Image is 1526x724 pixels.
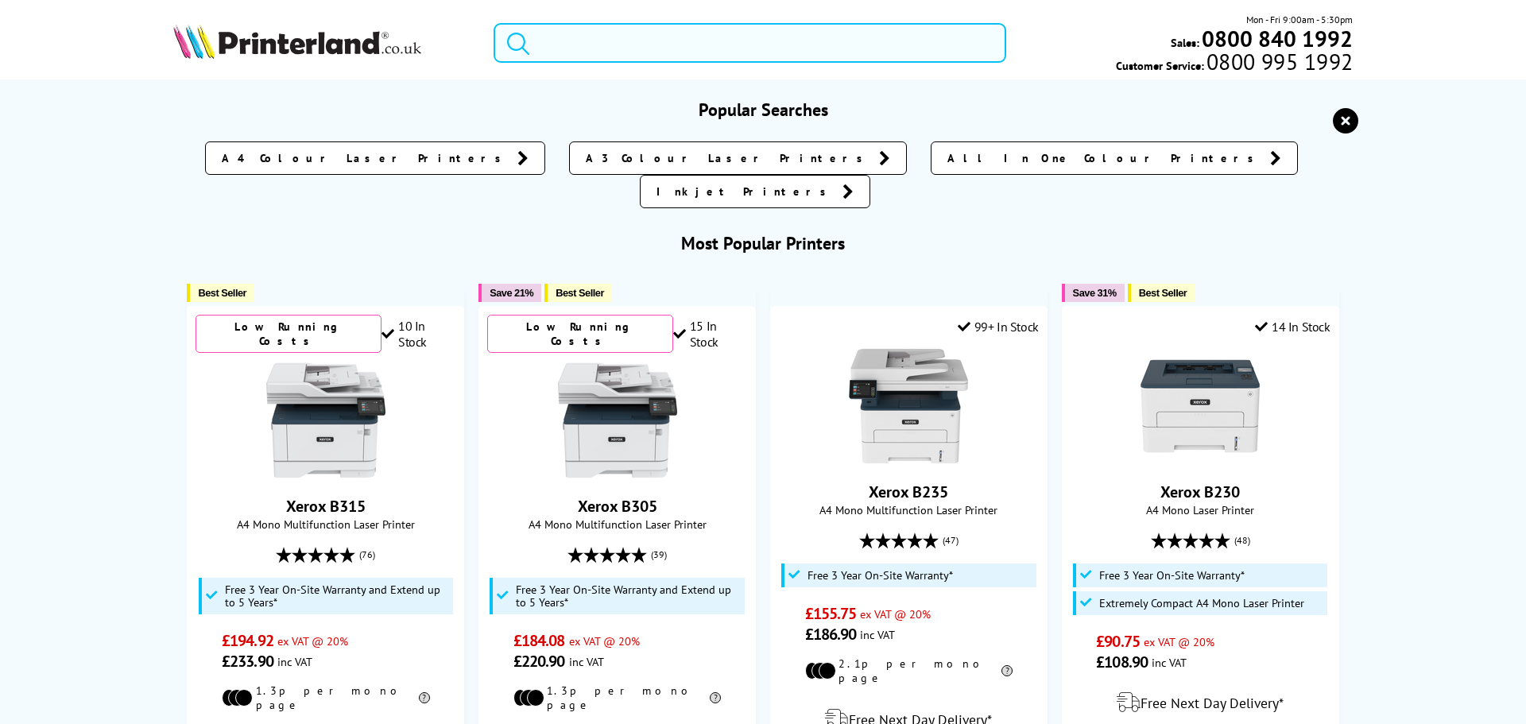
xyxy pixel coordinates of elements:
[198,287,246,299] span: Best Seller
[187,284,254,302] button: Best Seller
[805,624,857,645] span: £186.90
[490,287,533,299] span: Save 21%
[808,569,953,582] span: Free 3 Year On-Site Warranty*
[196,315,381,353] div: Low Running Costs
[673,318,747,350] div: 15 In Stock
[1099,569,1245,582] span: Free 3 Year On-Site Warranty*
[947,150,1262,166] span: All In One Colour Printers
[196,517,455,532] span: A4 Mono Multifunction Laser Printer
[805,603,857,624] span: £155.75
[222,651,273,672] span: £233.90
[513,651,565,672] span: £220.90
[1128,284,1195,302] button: Best Seller
[544,284,612,302] button: Best Seller
[487,517,747,532] span: A4 Mono Multifunction Laser Printer
[860,627,895,642] span: inc VAT
[1246,12,1353,27] span: Mon - Fri 9:00am - 5:30pm
[860,606,931,621] span: ex VAT @ 20%
[222,630,273,651] span: £194.92
[222,150,509,166] span: A4 Colour Laser Printers
[205,141,545,175] a: A4 Colour Laser Printers
[569,141,907,175] a: A3 Colour Laser Printers
[1141,453,1260,469] a: Xerox B230
[569,633,640,649] span: ex VAT @ 20%
[173,24,421,59] img: Printerland Logo
[558,361,677,480] img: Xerox B305
[225,583,449,609] span: Free 3 Year On-Site Warranty and Extend up to 5 Years*
[1199,31,1353,46] a: 0800 840 1992
[1073,287,1117,299] span: Save 31%
[266,467,385,483] a: Xerox B315
[1099,597,1304,610] span: Extremely Compact A4 Mono Laser Printer
[277,654,312,669] span: inc VAT
[651,540,667,570] span: (39)
[779,502,1039,517] span: A4 Mono Multifunction Laser Printer
[556,287,604,299] span: Best Seller
[569,654,604,669] span: inc VAT
[516,583,740,609] span: Free 3 Year On-Site Warranty and Extend up to 5 Years*
[1071,502,1330,517] span: A4 Mono Laser Printer
[1141,347,1260,466] img: Xerox B230
[359,540,375,570] span: (76)
[513,683,722,712] li: 1.3p per mono page
[173,24,474,62] a: Printerland Logo
[1171,35,1199,50] span: Sales:
[173,99,1354,121] h3: Popular Searches
[558,467,677,483] a: Xerox B305
[1152,655,1187,670] span: inc VAT
[1255,319,1330,335] div: 14 In Stock
[1234,525,1250,556] span: (48)
[1096,631,1140,652] span: £90.75
[487,315,673,353] div: Low Running Costs
[640,175,870,208] a: Inkjet Printers
[869,482,948,502] a: Xerox B235
[494,23,1006,63] input: Search
[805,656,1013,685] li: 2.1p per mono page
[1139,287,1187,299] span: Best Seller
[286,496,366,517] a: Xerox B315
[1144,634,1214,649] span: ex VAT @ 20%
[656,184,835,199] span: Inkjet Printers
[173,232,1354,254] h3: Most Popular Printers
[1062,284,1125,302] button: Save 31%
[1160,482,1240,502] a: Xerox B230
[1204,54,1353,69] span: 0800 995 1992
[849,347,968,466] img: Xerox B235
[849,453,968,469] a: Xerox B235
[222,683,430,712] li: 1.3p per mono page
[1202,24,1353,53] b: 0800 840 1992
[943,525,959,556] span: (47)
[513,630,565,651] span: £184.08
[578,496,657,517] a: Xerox B305
[381,318,455,350] div: 10 In Stock
[958,319,1039,335] div: 99+ In Stock
[266,361,385,480] img: Xerox B315
[931,141,1298,175] a: All In One Colour Printers
[277,633,348,649] span: ex VAT @ 20%
[1096,652,1148,672] span: £108.90
[1116,54,1353,73] span: Customer Service:
[586,150,871,166] span: A3 Colour Laser Printers
[478,284,541,302] button: Save 21%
